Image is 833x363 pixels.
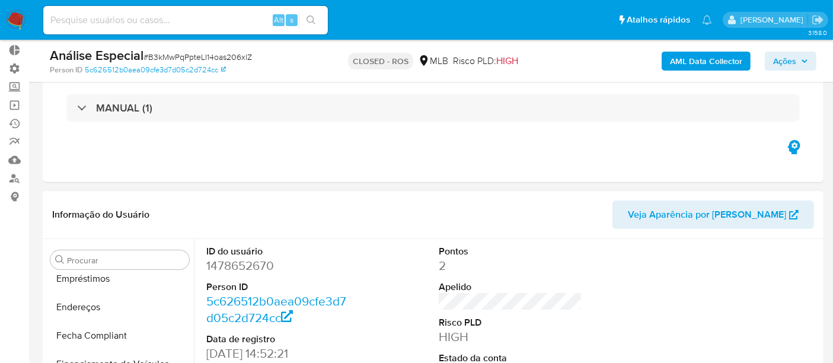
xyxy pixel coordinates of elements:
dt: Person ID [206,281,350,294]
dd: HIGH [439,329,582,345]
span: Atalhos rápidos [627,14,690,26]
b: Análise Especial [50,46,143,65]
span: s [290,14,293,26]
h3: MANUAL (1) [96,101,152,114]
button: Veja Aparência por [PERSON_NAME] [612,200,814,229]
h1: Informação do Usuário [52,209,149,221]
span: Alt [274,14,283,26]
p: CLOSED - ROS [348,53,413,69]
button: Procurar [55,255,65,265]
span: 3.158.0 [808,28,827,37]
button: Endereços [46,293,194,321]
a: 5c626512b0aea09cfe3d7d05c2d724cc [206,292,346,326]
dt: ID do usuário [206,245,350,258]
button: Empréstimos [46,265,194,293]
span: Veja Aparência por [PERSON_NAME] [628,200,786,229]
dt: Pontos [439,245,582,258]
input: Procurar [67,255,184,266]
dd: 2 [439,257,582,274]
a: Sair [812,14,824,26]
span: Ações [773,52,796,71]
button: AML Data Collector [662,52,751,71]
span: HIGH [496,54,518,68]
input: Pesquise usuários ou casos... [43,12,328,28]
button: Ações [765,52,816,71]
div: MLB [418,55,448,68]
dt: Apelido [439,281,582,294]
dt: Data de registro [206,333,350,346]
button: Fecha Compliant [46,321,194,350]
a: 5c626512b0aea09cfe3d7d05c2d724cc [85,65,226,75]
b: Person ID [50,65,82,75]
span: # B3kMwPqPpteLI14oas206xlZ [143,51,252,63]
a: Notificações [702,15,712,25]
dt: Risco PLD [439,316,582,329]
div: MANUAL (1) [66,94,800,122]
p: alexandra.macedo@mercadolivre.com [741,14,808,26]
b: AML Data Collector [670,52,742,71]
span: Risco PLD: [453,55,518,68]
dd: 1478652670 [206,257,350,274]
button: search-icon [299,12,323,28]
dd: [DATE] 14:52:21 [206,345,350,362]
